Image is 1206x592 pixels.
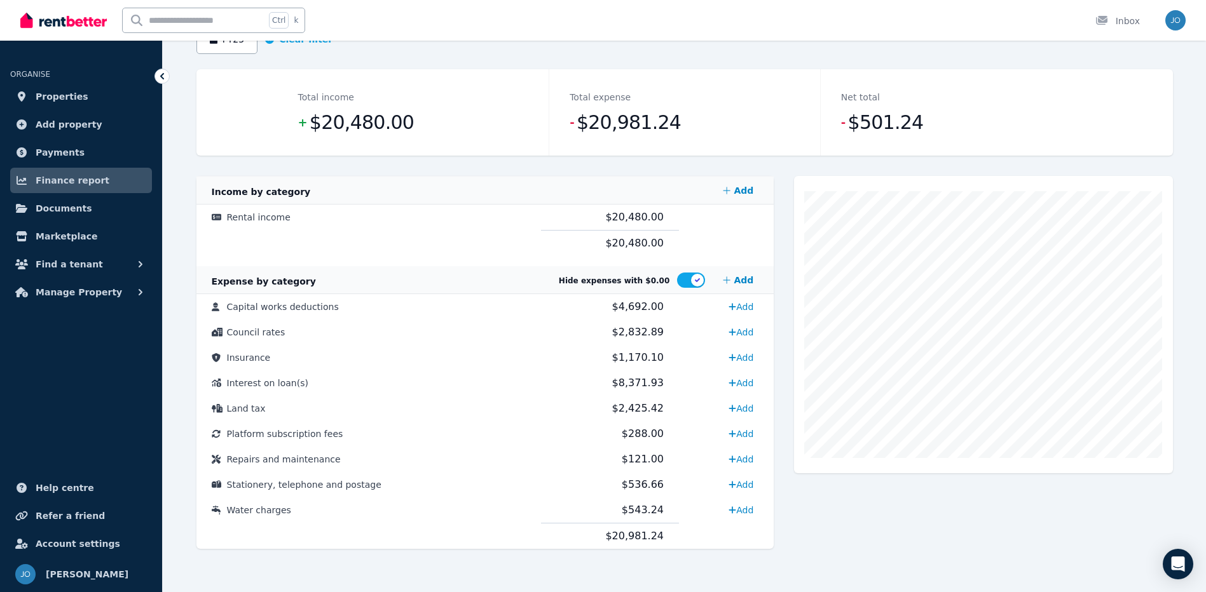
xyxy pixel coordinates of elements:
[36,257,103,272] span: Find a tenant
[612,402,664,414] span: $2,425.42
[10,84,152,109] a: Properties
[1165,10,1186,30] img: Justin O'Keeffe
[20,11,107,30] img: RentBetter
[10,252,152,277] button: Find a tenant
[269,12,289,29] span: Ctrl
[723,424,758,444] a: Add
[10,196,152,221] a: Documents
[36,508,105,523] span: Refer a friend
[10,224,152,249] a: Marketplace
[605,237,664,249] span: $20,480.00
[1095,15,1140,27] div: Inbox
[36,285,122,300] span: Manage Property
[723,347,758,368] a: Add
[15,564,36,584] img: Justin O'Keeffe
[605,530,664,542] span: $20,981.24
[723,373,758,393] a: Add
[227,429,343,439] span: Platform subscription fees
[294,15,298,25] span: k
[605,211,664,223] span: $20,480.00
[612,300,664,313] span: $4,692.00
[612,326,664,338] span: $2,832.89
[227,302,339,312] span: Capital works deductions
[622,453,664,465] span: $121.00
[10,140,152,165] a: Payments
[559,276,669,285] span: Hide expenses with $0.00
[577,110,681,135] span: $20,981.24
[10,475,152,501] a: Help centre
[227,403,266,414] span: Land tax
[46,567,128,582] span: [PERSON_NAME]
[570,114,574,131] span: -
[36,145,85,160] span: Payments
[212,276,316,286] span: Expense by category
[10,531,152,556] a: Account settings
[1163,549,1193,579] div: Open Intercom Messenger
[227,378,308,388] span: Interest on loan(s)
[298,90,354,105] dt: Total income
[36,117,102,132] span: Add property
[227,480,381,490] span: Stationery, telephone and postage
[310,110,414,135] span: $20,480.00
[10,112,152,137] a: Add property
[227,505,291,515] span: Water charges
[36,173,109,188] span: Finance report
[10,168,152,193] a: Finance report
[718,267,758,293] a: Add
[227,454,341,464] span: Repairs and maintenance
[298,114,307,131] span: +
[36,536,120,551] span: Account settings
[718,178,758,203] a: Add
[227,327,285,337] span: Council rates
[227,212,291,222] span: Rental income
[622,427,664,440] span: $288.00
[723,322,758,342] a: Add
[10,70,50,79] span: ORGANISE
[570,90,631,105] dt: Total expense
[841,90,880,105] dt: Net total
[36,229,97,244] span: Marketplace
[36,89,88,104] span: Properties
[622,478,664,490] span: $536.66
[227,353,271,363] span: Insurance
[622,504,664,516] span: $543.24
[841,114,846,131] span: -
[36,480,94,495] span: Help centre
[848,110,924,135] span: $501.24
[723,474,758,495] a: Add
[612,377,664,389] span: $8,371.93
[612,351,664,363] span: $1,170.10
[10,503,152,528] a: Refer a friend
[723,297,758,317] a: Add
[723,398,758,419] a: Add
[36,201,92,216] span: Documents
[212,187,311,197] span: Income by category
[723,449,758,469] a: Add
[723,500,758,520] a: Add
[10,279,152,305] button: Manage Property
